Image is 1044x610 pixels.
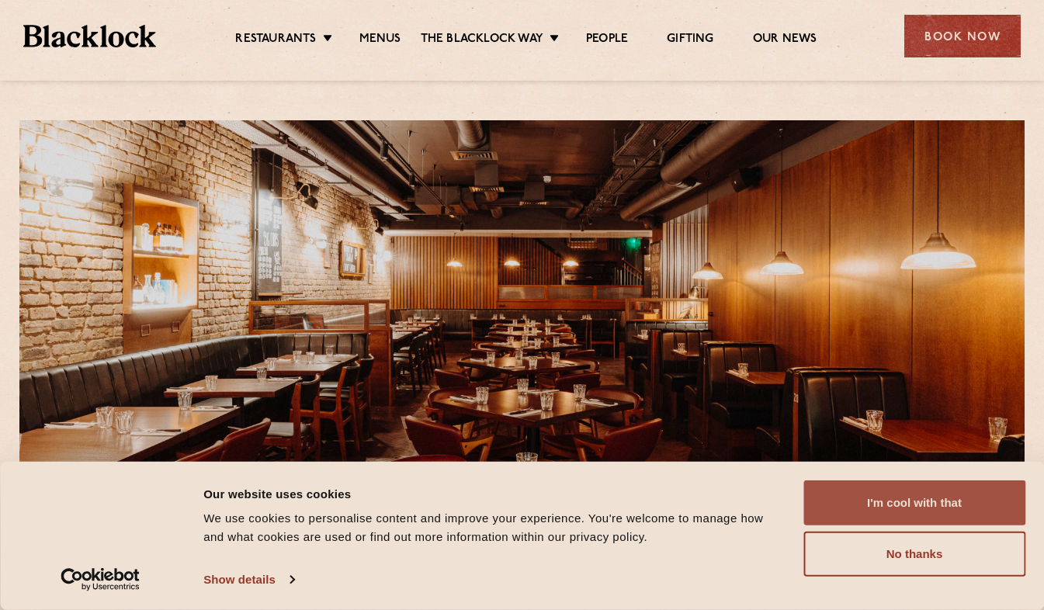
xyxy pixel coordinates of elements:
a: Usercentrics Cookiebot - opens in a new window [33,568,168,591]
a: Our News [753,32,817,49]
a: Show details [203,568,293,591]
div: Book Now [904,15,1021,57]
a: Restaurants [235,32,316,49]
img: BL_Textured_Logo-footer-cropped.svg [23,25,156,47]
a: People [586,32,628,49]
a: The Blacklock Way [421,32,543,49]
a: Menus [359,32,401,49]
a: Gifting [667,32,713,49]
button: No thanks [803,532,1025,577]
button: I'm cool with that [803,480,1025,525]
div: We use cookies to personalise content and improve your experience. You're welcome to manage how a... [203,509,786,546]
div: Our website uses cookies [203,484,786,503]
